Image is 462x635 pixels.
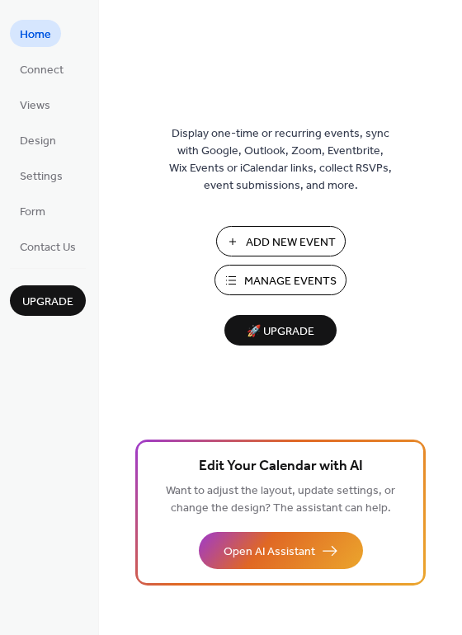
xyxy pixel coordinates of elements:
[244,273,337,290] span: Manage Events
[224,315,337,346] button: 🚀 Upgrade
[10,20,61,47] a: Home
[20,97,50,115] span: Views
[20,204,45,221] span: Form
[169,125,392,195] span: Display one-time or recurring events, sync with Google, Outlook, Zoom, Eventbrite, Wix Events or ...
[10,55,73,82] a: Connect
[246,234,336,252] span: Add New Event
[10,197,55,224] a: Form
[10,91,60,118] a: Views
[20,168,63,186] span: Settings
[199,455,363,478] span: Edit Your Calendar with AI
[20,26,51,44] span: Home
[224,543,315,561] span: Open AI Assistant
[234,321,327,343] span: 🚀 Upgrade
[20,62,64,79] span: Connect
[22,294,73,311] span: Upgrade
[216,226,346,256] button: Add New Event
[166,480,395,520] span: Want to adjust the layout, update settings, or change the design? The assistant can help.
[199,532,363,569] button: Open AI Assistant
[10,162,73,189] a: Settings
[20,239,76,256] span: Contact Us
[214,265,346,295] button: Manage Events
[10,233,86,260] a: Contact Us
[10,126,66,153] a: Design
[10,285,86,316] button: Upgrade
[20,133,56,150] span: Design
